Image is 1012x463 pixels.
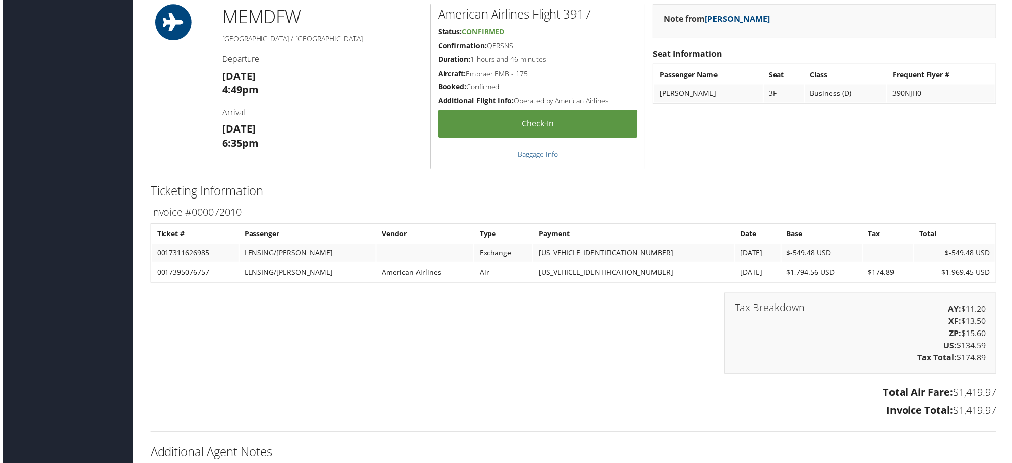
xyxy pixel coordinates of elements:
th: Total [916,226,997,244]
td: $1,794.56 USD [783,264,864,282]
th: Date [736,226,782,244]
h3: Invoice #000072010 [149,206,998,220]
td: LENSING/[PERSON_NAME] [238,245,375,263]
h5: 1 hours and 46 minutes [438,54,638,64]
h4: Arrival [221,107,422,118]
th: Ticket # [150,226,237,244]
h2: American Airlines Flight 3917 [438,6,638,23]
td: 390NJH0 [889,85,997,103]
strong: ZP: [951,329,963,340]
strong: 4:49pm [221,83,257,97]
strong: 6:35pm [221,137,257,150]
td: [US_VEHICLE_IDENTIFICATION_NUMBER] [533,264,735,282]
th: Type [474,226,532,244]
td: $174.89 [864,264,915,282]
h2: Additional Agent Notes [149,445,998,462]
td: [US_VEHICLE_IDENTIFICATION_NUMBER] [533,245,735,263]
th: Vendor [376,226,473,244]
td: Exchange [474,245,532,263]
strong: XF: [950,317,963,328]
th: Frequent Flyer # [889,65,997,84]
h2: Ticketing Information [149,183,998,201]
h5: Operated by American Airlines [438,96,638,106]
strong: Status: [438,27,462,36]
h1: MEM DFW [221,4,422,29]
strong: Note from [664,13,771,24]
td: Business (D) [806,85,888,103]
h5: Confirmed [438,82,638,92]
h5: [GEOGRAPHIC_DATA] / [GEOGRAPHIC_DATA] [221,34,422,44]
th: Payment [533,226,735,244]
strong: [DATE] [221,122,254,136]
th: Passenger Name [655,65,763,84]
h4: Departure [221,53,422,64]
td: [PERSON_NAME] [655,85,763,103]
strong: Total Air Fare: [884,387,955,401]
strong: Tax Total: [919,353,959,364]
strong: [DATE] [221,69,254,83]
td: 0017311626985 [150,245,237,263]
strong: Additional Flight Info: [438,96,514,106]
td: [DATE] [736,245,782,263]
th: Tax [864,226,915,244]
td: LENSING/[PERSON_NAME] [238,264,375,282]
strong: AY: [950,305,963,316]
th: Base [783,226,864,244]
strong: Invoice Total: [888,405,955,419]
th: Seat [765,65,805,84]
td: $-549.48 USD [916,245,997,263]
h3: $1,419.97 [149,405,998,419]
div: $11.20 $13.50 $15.60 $134.59 $174.89 [725,294,998,375]
span: Confirmed [462,27,504,36]
td: [DATE] [736,264,782,282]
h5: QERSNS [438,41,638,51]
h3: $1,419.97 [149,387,998,401]
th: Passenger [238,226,375,244]
a: [PERSON_NAME] [705,13,771,24]
th: Class [806,65,888,84]
h3: Tax Breakdown [736,304,806,314]
a: Baggage Info [518,150,558,159]
td: Air [474,264,532,282]
strong: US: [945,341,959,352]
h5: Embraer EMB - 175 [438,69,638,79]
a: Check-in [438,110,638,138]
strong: Duration: [438,54,470,64]
td: $-549.48 USD [783,245,864,263]
strong: Aircraft: [438,69,466,78]
td: $1,969.45 USD [916,264,997,282]
strong: Confirmation: [438,41,487,50]
td: 0017395076757 [150,264,237,282]
td: 3F [765,85,805,103]
strong: Booked: [438,82,466,92]
strong: Seat Information [653,48,723,59]
td: American Airlines [376,264,473,282]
